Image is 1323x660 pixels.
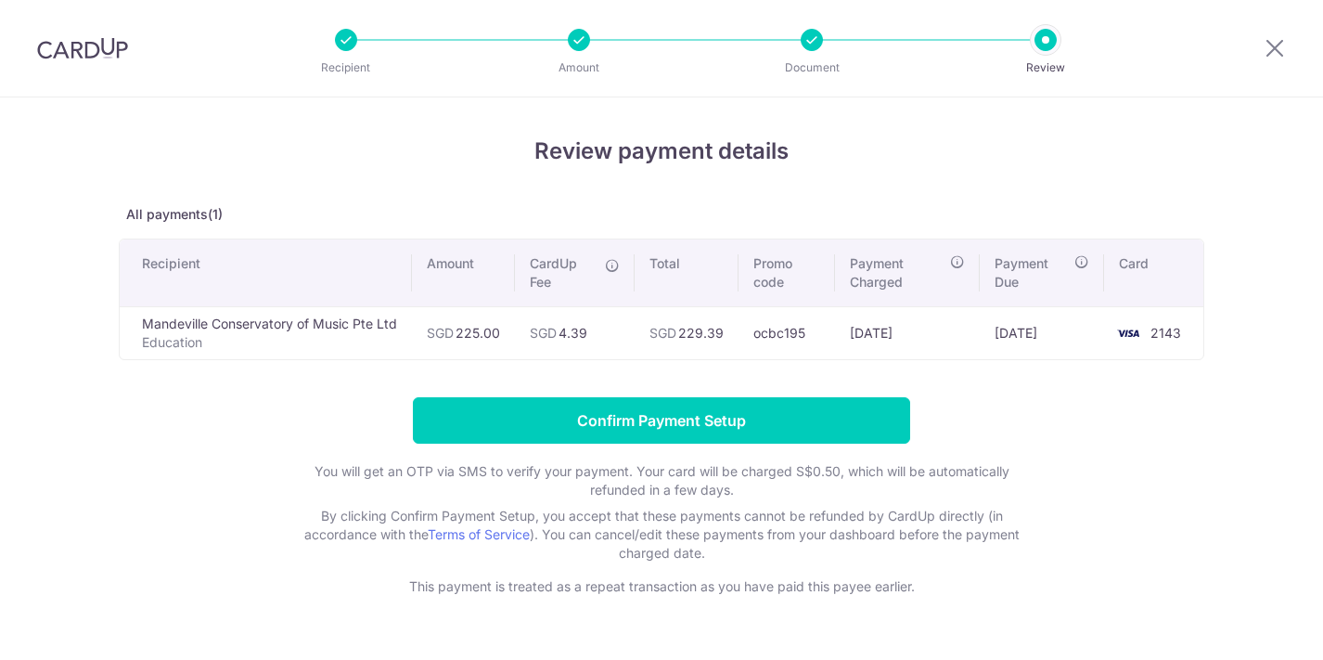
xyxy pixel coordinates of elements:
td: 4.39 [515,306,635,359]
p: Review [977,58,1114,77]
th: Amount [412,239,515,306]
th: Card [1104,239,1203,306]
h4: Review payment details [119,135,1204,168]
td: Mandeville Conservatory of Music Pte Ltd [120,306,412,359]
span: SGD [530,325,557,341]
p: All payments(1) [119,205,1204,224]
p: By clicking Confirm Payment Setup, you accept that these payments cannot be refunded by CardUp di... [290,507,1033,563]
p: Recipient [277,58,415,77]
span: Payment Due [995,254,1069,291]
th: Promo code [739,239,836,306]
img: CardUp [37,37,128,59]
p: You will get an OTP via SMS to verify your payment. Your card will be charged S$0.50, which will ... [290,462,1033,499]
span: SGD [649,325,676,341]
span: CardUp Fee [530,254,596,291]
span: SGD [427,325,454,341]
p: Amount [510,58,648,77]
p: Education [142,333,397,352]
p: This payment is treated as a repeat transaction as you have paid this payee earlier. [290,577,1033,596]
p: Document [743,58,880,77]
td: 229.39 [635,306,739,359]
td: [DATE] [835,306,980,359]
span: 2143 [1150,325,1181,341]
td: [DATE] [980,306,1104,359]
th: Total [635,239,739,306]
img: <span class="translation_missing" title="translation missing: en.account_steps.new_confirm_form.b... [1110,322,1147,344]
th: Recipient [120,239,412,306]
span: Payment Charged [850,254,944,291]
a: Terms of Service [428,526,530,542]
td: ocbc195 [739,306,836,359]
input: Confirm Payment Setup [413,397,910,444]
td: 225.00 [412,306,515,359]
